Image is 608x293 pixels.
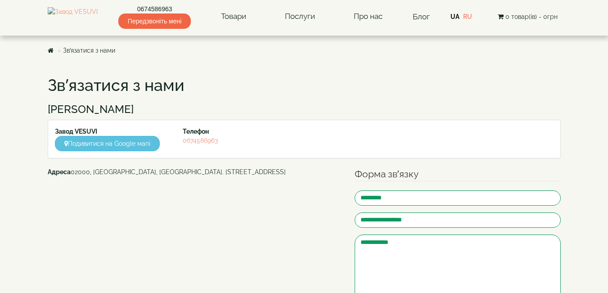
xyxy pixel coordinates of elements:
[505,13,558,20] span: 0 товар(ів) - 0грн
[48,104,561,115] h3: [PERSON_NAME]
[495,12,560,22] button: 0 товар(ів) - 0грн
[48,168,71,176] b: Адреса
[413,12,430,21] a: Блог
[183,128,209,135] strong: Телефон
[55,128,97,135] strong: Завод VESUVI
[212,6,255,27] a: Товари
[48,77,561,95] h1: Зв’язатися з нами
[276,6,324,27] a: Послуги
[48,167,342,176] address: 02000, [GEOGRAPHIC_DATA], [GEOGRAPHIC_DATA]. [STREET_ADDRESS]
[63,47,115,54] a: Зв’язатися з нами
[345,6,392,27] a: Про нас
[118,5,191,14] a: 0674586963
[450,13,459,20] a: UA
[48,7,98,26] img: Завод VESUVI
[463,13,472,20] a: RU
[118,14,191,29] span: Передзвоніть мені
[55,136,160,151] a: Подивитися на Google мапі
[355,167,561,181] legend: Форма зв’язку
[183,137,218,144] a: 0674586963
